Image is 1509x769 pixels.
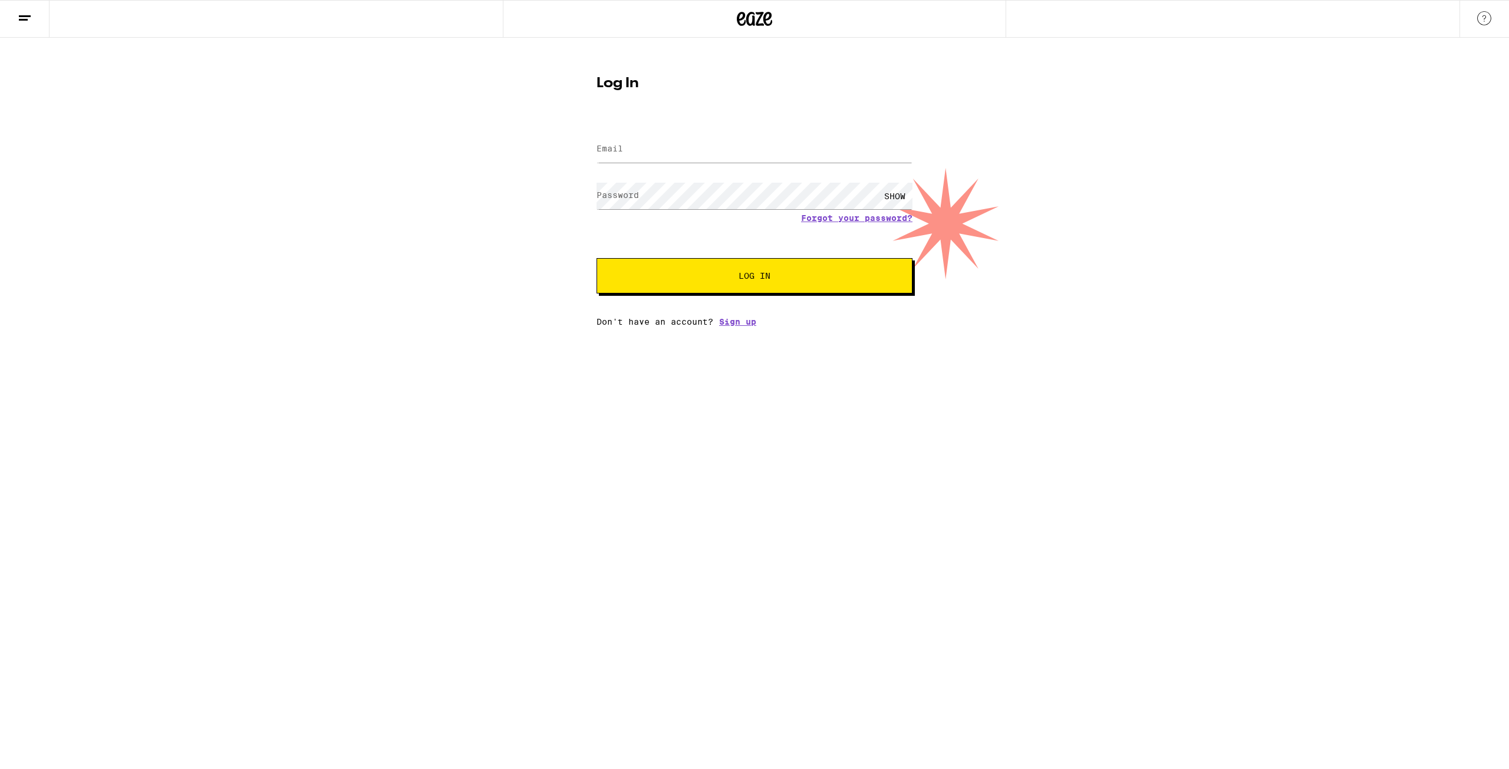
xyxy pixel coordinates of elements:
[801,213,912,223] a: Forgot your password?
[597,317,912,326] div: Don't have an account?
[597,77,912,91] h1: Log In
[739,272,770,280] span: Log In
[877,183,912,209] div: SHOW
[597,258,912,293] button: Log In
[719,317,756,326] a: Sign up
[597,136,912,163] input: Email
[597,190,639,200] label: Password
[597,144,623,153] label: Email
